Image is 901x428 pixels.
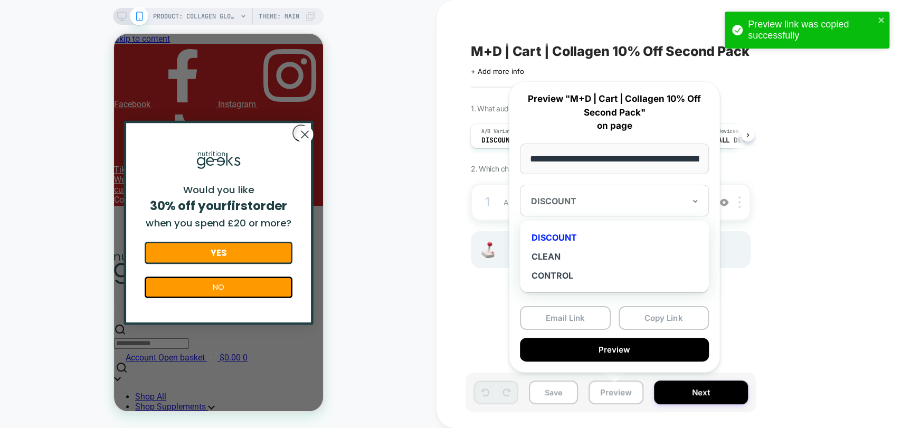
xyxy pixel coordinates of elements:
[471,104,636,113] span: 1. What audience and where will the experience run?
[481,128,520,135] span: A/B Variation
[738,196,741,208] img: close
[525,247,704,266] div: CLEAN
[477,242,498,258] img: Joystick
[80,109,129,143] img: b13cf905-4b1c-41bd-8397-cf34267f0ce4.png
[482,192,493,213] div: 1
[36,163,174,180] span: 30% off your order
[259,8,299,25] span: Theme: MAIN
[471,67,524,75] span: + Add more info
[529,381,578,404] button: Save
[471,43,750,59] span: M+D | Cart | Collagen 10% Off Second Pack
[748,19,875,41] div: Preview link was copied successfully
[520,92,709,133] p: Preview "M+D | Cart | Collagen 10% Off Second Pack" on page
[178,91,195,108] button: Close dialog
[589,381,643,404] button: Preview
[471,164,609,173] span: 2. Which changes the experience contains?
[69,149,140,163] span: Would you like
[481,137,514,144] span: DISCOUNT
[525,228,704,247] div: DISCOUNT
[153,8,238,25] span: PRODUCT: Collagen Glow Up Powder
[525,266,704,285] div: CONTROL
[31,207,178,230] button: YES
[718,128,738,135] span: Devices
[718,137,762,144] span: ALL DEVICES
[113,163,139,180] span: first
[619,306,709,330] button: Copy Link
[520,338,709,362] button: Preview
[654,381,748,404] button: Next
[31,243,178,264] button: NO
[32,182,177,196] span: when you spend £20 or more?
[878,16,885,26] button: close
[520,306,611,330] button: Email Link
